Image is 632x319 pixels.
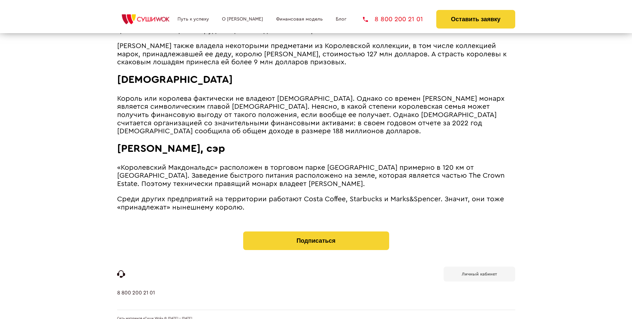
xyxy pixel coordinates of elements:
[177,17,209,22] a: Путь к успеху
[336,17,346,22] a: Блог
[276,17,323,22] a: Финансовая модель
[117,74,233,85] span: [DEMOGRAPHIC_DATA]
[243,231,389,250] button: Подписаться
[375,16,423,23] span: 8 800 200 21 01
[117,42,507,66] span: [PERSON_NAME] также владела некоторыми предметами из Королевской коллекции, в том числе коллекцие...
[117,95,505,135] span: Король или королева фактически не владеют [DEMOGRAPHIC_DATA]. Однако со времен [PERSON_NAME] мона...
[363,16,423,23] a: 8 800 200 21 01
[117,143,225,154] span: [PERSON_NAME], сэр
[462,272,497,276] b: Личный кабинет
[117,196,504,211] span: Среди других предприятий на территории работают Costa Coffee, Starbucks и Marks&Spencer. Значит, ...
[436,10,515,29] button: Оставить заявку
[222,17,263,22] a: О [PERSON_NAME]
[117,290,155,310] a: 8 800 200 21 01
[444,267,515,282] a: Личный кабинет
[117,164,505,187] span: «Королевский Макдональдс» расположен в торговом парке [GEOGRAPHIC_DATA] примерно в 120 км от [GEO...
